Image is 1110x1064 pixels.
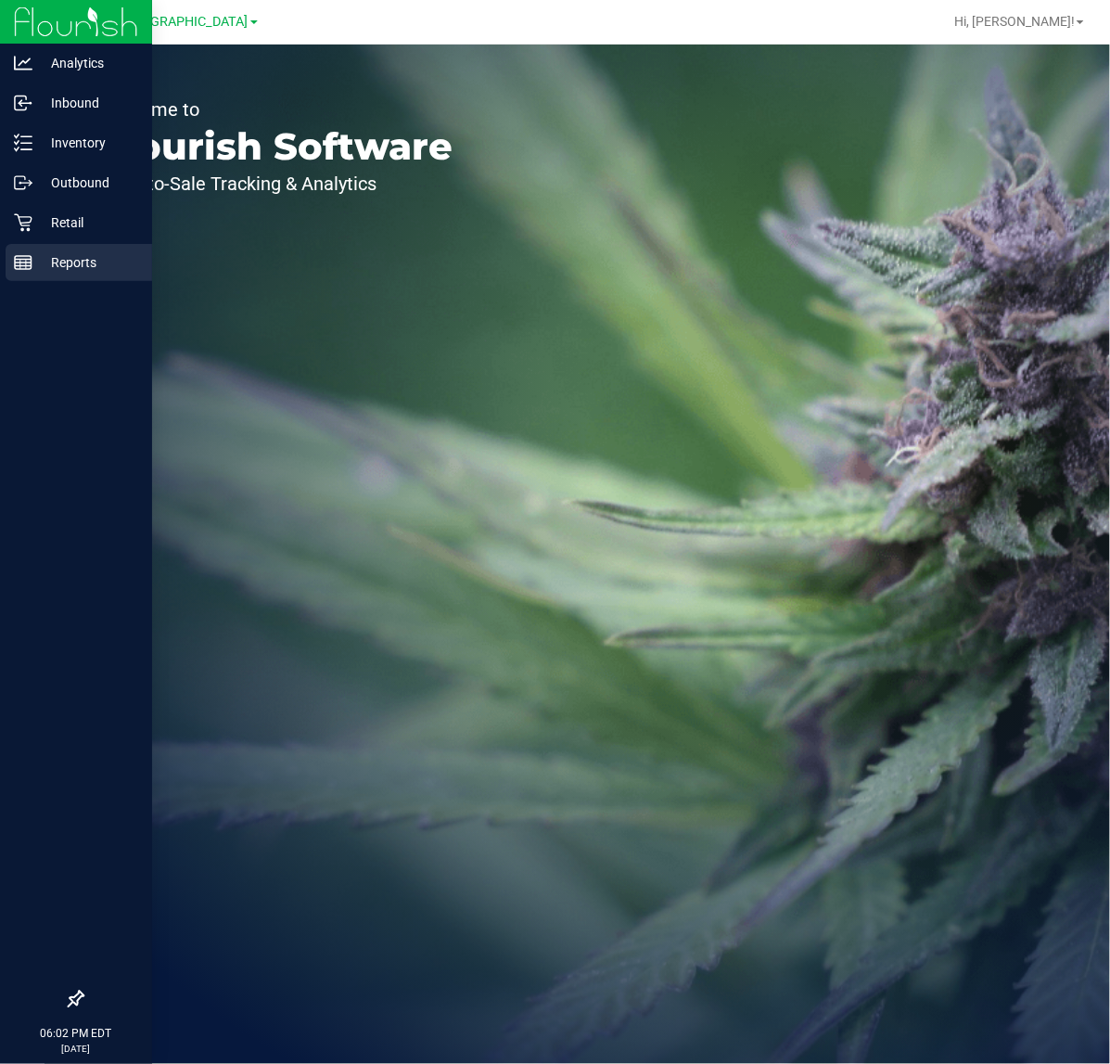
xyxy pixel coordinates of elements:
[32,212,144,234] p: Retail
[8,1042,144,1056] p: [DATE]
[14,134,32,152] inline-svg: Inventory
[14,253,32,272] inline-svg: Reports
[14,54,32,72] inline-svg: Analytics
[14,94,32,112] inline-svg: Inbound
[32,251,144,274] p: Reports
[121,14,249,30] span: [GEOGRAPHIC_DATA]
[14,173,32,192] inline-svg: Outbound
[100,100,453,119] p: Welcome to
[8,1025,144,1042] p: 06:02 PM EDT
[32,132,144,154] p: Inventory
[32,52,144,74] p: Analytics
[100,128,453,165] p: Flourish Software
[14,213,32,232] inline-svg: Retail
[32,172,144,194] p: Outbound
[954,14,1075,29] span: Hi, [PERSON_NAME]!
[100,174,453,193] p: Seed-to-Sale Tracking & Analytics
[32,92,144,114] p: Inbound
